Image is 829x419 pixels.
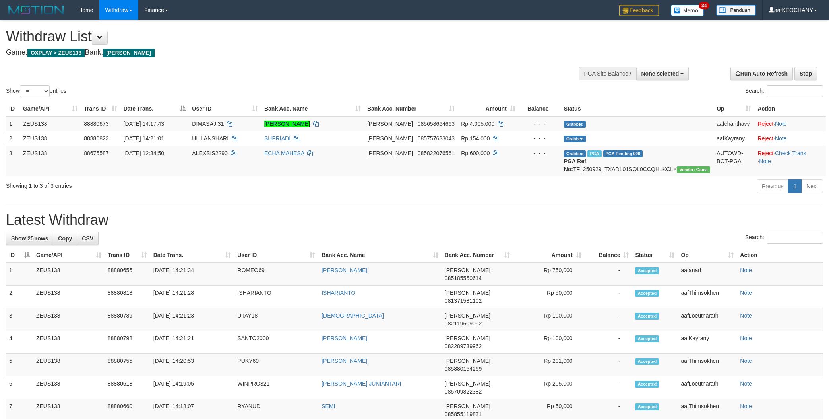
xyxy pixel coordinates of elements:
[124,135,164,142] span: [DATE] 14:21:01
[6,146,20,176] td: 3
[754,146,826,176] td: · ·
[635,267,659,274] span: Accepted
[192,121,224,127] span: DIMASAJI31
[757,121,773,127] a: Reject
[6,101,20,116] th: ID
[775,150,806,156] a: Check Trans
[445,343,482,349] span: Copy 082289739962 to clipboard
[794,67,817,80] a: Stop
[234,376,318,399] td: WINPRO321
[124,150,164,156] span: [DATE] 12:34:50
[585,331,632,354] td: -
[737,248,823,263] th: Action
[632,248,678,263] th: Status: activate to sort column ascending
[445,358,490,364] span: [PERSON_NAME]
[418,121,455,127] span: Copy 085658664663 to clipboard
[84,121,108,127] span: 88880673
[713,101,754,116] th: Op: activate to sort column ascending
[585,376,632,399] td: -
[264,150,304,156] a: ECHA MAHESA
[234,263,318,286] td: ROMEO69
[322,312,384,319] a: [DEMOGRAPHIC_DATA]
[6,308,33,331] td: 3
[513,263,585,286] td: Rp 750,000
[318,248,442,263] th: Bank Acc. Name: activate to sort column ascending
[364,101,458,116] th: Bank Acc. Number: activate to sort column ascending
[150,263,234,286] td: [DATE] 14:21:34
[740,335,752,341] a: Note
[730,67,793,80] a: Run Auto-Refresh
[458,101,519,116] th: Amount: activate to sort column ascending
[740,312,752,319] a: Note
[767,232,823,244] input: Search:
[33,286,105,308] td: ZEUS138
[418,135,455,142] span: Copy 085757633043 to clipboard
[442,248,513,263] th: Bank Acc. Number: activate to sort column ascending
[788,179,802,193] a: 1
[740,403,752,409] a: Note
[461,135,490,142] span: Rp 154.000
[587,150,601,157] span: Marked by aafpengsreynich
[740,267,752,273] a: Note
[53,232,77,245] a: Copy
[445,267,490,273] span: [PERSON_NAME]
[759,158,771,164] a: Note
[11,235,48,242] span: Show 25 rows
[585,263,632,286] td: -
[678,308,737,331] td: aafLoeutnarath
[585,354,632,376] td: -
[757,150,773,156] a: Reject
[635,313,659,320] span: Accepted
[801,179,823,193] a: Next
[678,286,737,308] td: aafThimsokhen
[635,290,659,297] span: Accepted
[6,248,33,263] th: ID: activate to sort column descending
[322,403,335,409] a: SEMI
[105,248,150,263] th: Trans ID: activate to sort column ascending
[635,358,659,365] span: Accepted
[124,121,164,127] span: [DATE] 14:17:43
[322,290,355,296] a: ISHARIANTO
[105,263,150,286] td: 88880655
[603,150,643,157] span: PGA Pending
[445,403,490,409] span: [PERSON_NAME]
[740,290,752,296] a: Note
[189,101,261,116] th: User ID: activate to sort column ascending
[6,179,339,190] div: Showing 1 to 3 of 3 entries
[33,263,105,286] td: ZEUS138
[461,150,490,156] span: Rp 600.000
[635,381,659,388] span: Accepted
[20,146,81,176] td: ZEUS138
[150,308,234,331] td: [DATE] 14:21:23
[699,2,709,9] span: 34
[513,354,585,376] td: Rp 201,000
[561,146,714,176] td: TF_250929_TXADL01SQL0CCQHLKCLK
[84,135,108,142] span: 88880823
[20,116,81,131] td: ZEUS138
[522,149,558,157] div: - - -
[6,212,823,228] h1: Latest Withdraw
[754,101,826,116] th: Action
[6,49,545,57] h4: Game: Bank:
[192,150,228,156] span: ALEXSIS2290
[635,403,659,410] span: Accepted
[561,101,714,116] th: Status
[6,354,33,376] td: 5
[367,121,413,127] span: [PERSON_NAME]
[6,116,20,131] td: 1
[513,331,585,354] td: Rp 100,000
[82,235,93,242] span: CSV
[367,135,413,142] span: [PERSON_NAME]
[564,136,586,142] span: Grabbed
[713,116,754,131] td: aafchanthavy
[775,121,787,127] a: Note
[677,166,710,173] span: Vendor URL: https://trx31.1velocity.biz
[445,411,482,417] span: Copy 085855119831 to clipboard
[105,354,150,376] td: 88880755
[234,248,318,263] th: User ID: activate to sort column ascending
[636,67,689,80] button: None selected
[757,135,773,142] a: Reject
[150,331,234,354] td: [DATE] 14:21:21
[120,101,189,116] th: Date Trans.: activate to sort column descending
[775,135,787,142] a: Note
